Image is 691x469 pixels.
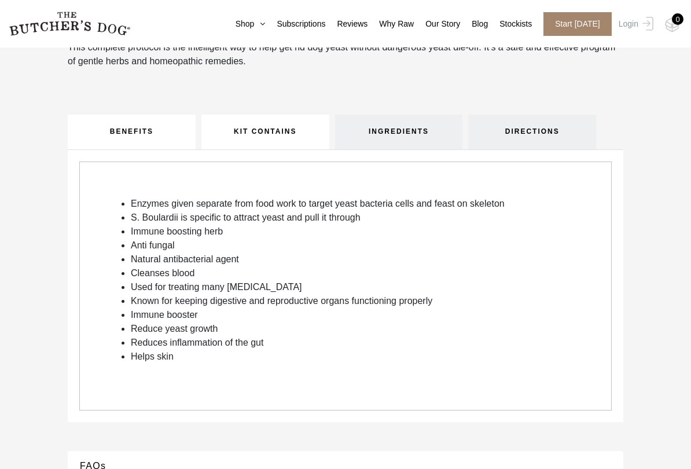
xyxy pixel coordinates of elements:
a: Subscriptions [265,18,325,30]
a: BENEFITS [68,115,196,149]
a: Start [DATE] [532,12,616,36]
li: Immune booster [131,308,582,322]
div: 0 [672,13,683,25]
li: Helps skin [131,350,582,364]
li: Immune boosting herb [131,225,582,239]
a: Why Raw [367,18,414,30]
li: Used for treating many [MEDICAL_DATA] [131,280,582,294]
li: S. Boulardii is specific to attract yeast and pull it through [131,211,582,225]
a: Shop [224,18,266,30]
span: Start [DATE] [543,12,612,36]
img: TBD_Cart-Empty.png [665,17,679,32]
li: Cleanses blood [131,266,582,280]
a: DIRECTIONS [468,115,596,149]
a: Blog [460,18,488,30]
a: Login [616,12,653,36]
li: Reduces inflammation of the gut [131,336,582,350]
a: Stockists [488,18,532,30]
a: KIT CONTAINS [201,115,329,149]
li: Natural antibacterial agent [131,252,582,266]
a: INGREDIENTS [335,115,463,149]
a: Reviews [325,18,367,30]
li: Anti fungal [131,239,582,252]
a: Our Story [414,18,460,30]
li: Enzymes given separate from food work to target yeast bacteria cells and feast on skeleton [131,197,582,211]
li: Known for keeping digestive and reproductive organs functioning properly [131,294,582,308]
li: Reduce yeast growth [131,322,582,336]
